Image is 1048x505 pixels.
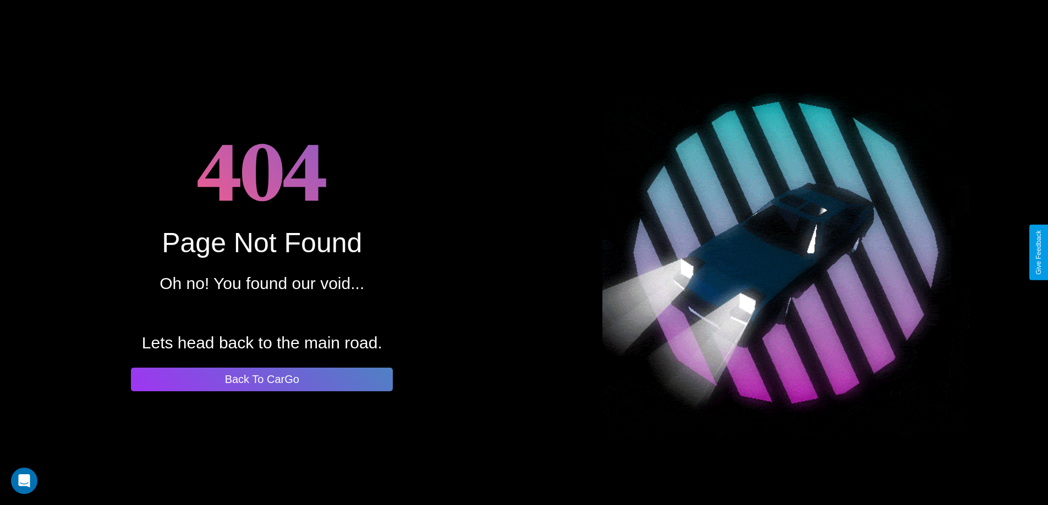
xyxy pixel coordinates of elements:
div: Give Feedback [1035,230,1042,275]
div: Page Not Found [162,227,362,259]
p: Oh no! You found our void... Lets head back to the main road. [142,269,382,358]
button: Back To CarGo [131,368,393,391]
img: spinning car [602,69,969,436]
div: Open Intercom Messenger [11,468,37,494]
h1: 404 [197,114,327,227]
